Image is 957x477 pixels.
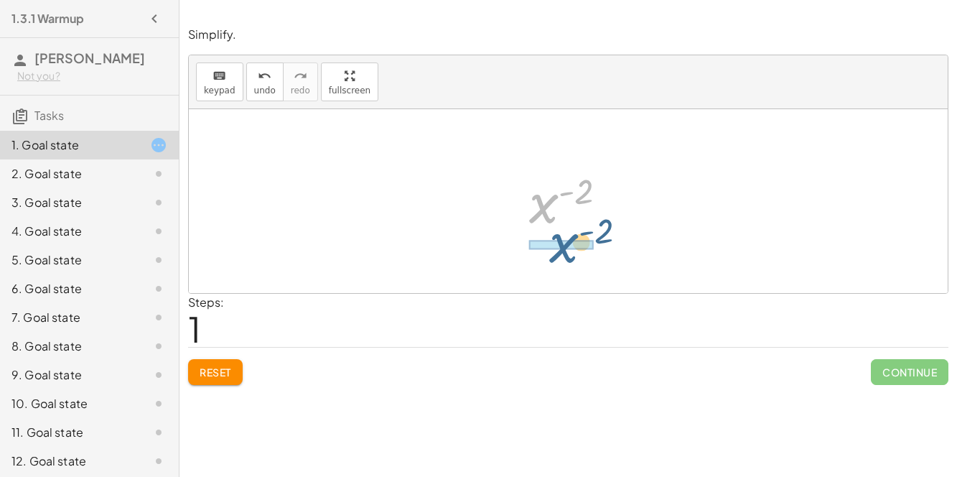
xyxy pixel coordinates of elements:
[11,338,127,355] div: 8. Goal state
[150,223,167,240] i: Task not started.
[34,50,145,66] span: [PERSON_NAME]
[11,453,127,470] div: 12. Goal state
[11,10,84,27] h4: 1.3.1 Warmup
[150,395,167,412] i: Task not started.
[200,366,231,379] span: Reset
[188,307,201,351] span: 1
[11,280,127,297] div: 6. Goal state
[283,62,318,101] button: redoredo
[34,108,64,123] span: Tasks
[11,251,127,269] div: 5. Goal state
[258,68,271,85] i: undo
[11,194,127,211] div: 3. Goal state
[329,85,370,96] span: fullscreen
[11,223,127,240] div: 4. Goal state
[11,424,127,441] div: 11. Goal state
[150,366,167,384] i: Task not started.
[188,359,243,385] button: Reset
[11,309,127,326] div: 7. Goal state
[213,68,226,85] i: keyboard
[204,85,235,96] span: keypad
[17,69,167,83] div: Not you?
[11,165,127,182] div: 2. Goal state
[321,62,378,101] button: fullscreen
[150,165,167,182] i: Task not started.
[150,194,167,211] i: Task not started.
[11,136,127,154] div: 1. Goal state
[188,295,224,310] label: Steps:
[150,136,167,154] i: Task started.
[150,280,167,297] i: Task not started.
[11,366,127,384] div: 9. Goal state
[150,309,167,326] i: Task not started.
[150,251,167,269] i: Task not started.
[196,62,243,101] button: keyboardkeypad
[291,85,310,96] span: redo
[150,453,167,470] i: Task not started.
[188,27,948,43] p: Simplify.
[294,68,307,85] i: redo
[150,424,167,441] i: Task not started.
[254,85,276,96] span: undo
[246,62,284,101] button: undoundo
[150,338,167,355] i: Task not started.
[11,395,127,412] div: 10. Goal state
